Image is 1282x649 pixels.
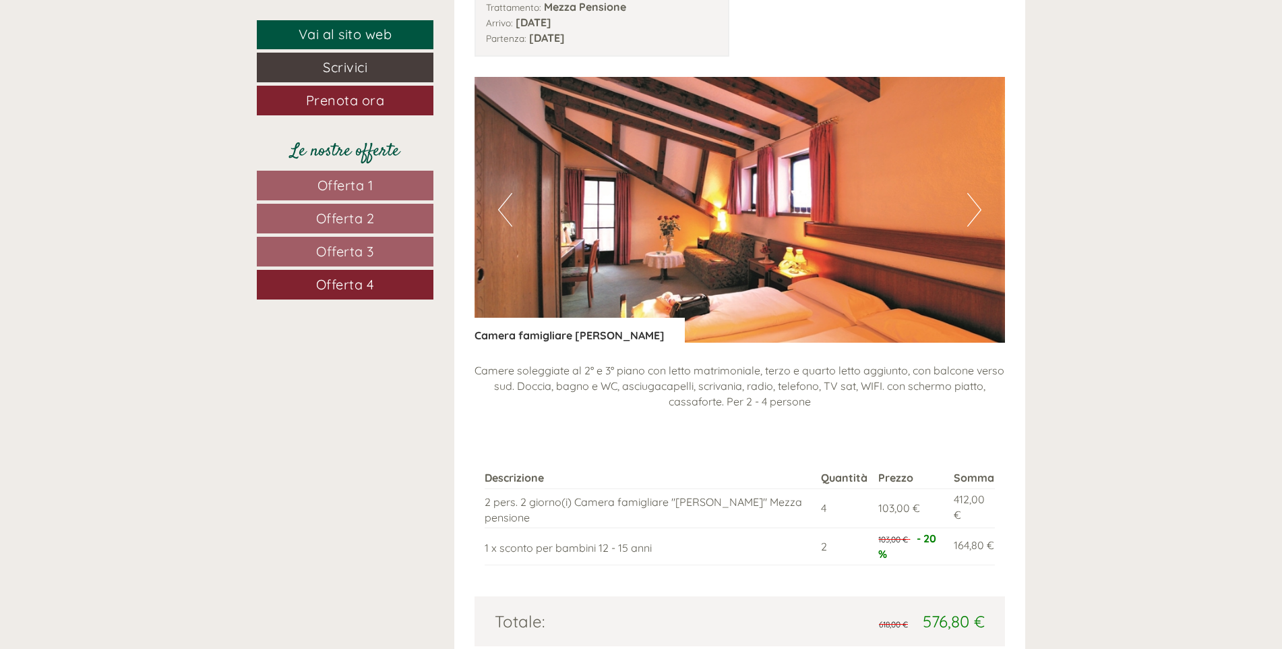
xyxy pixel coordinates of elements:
a: Scrivici [257,53,433,82]
div: Buon giorno, come possiamo aiutarla? [10,36,220,78]
td: 1 x sconto per bambini 12 - 15 anni [485,528,816,565]
span: Offerta 4 [316,276,375,293]
th: Somma [948,468,995,488]
span: 103,00 € [878,534,908,544]
img: image [475,77,1006,343]
div: [DATE] [240,10,291,33]
div: Camera famigliare [PERSON_NAME] [475,318,685,343]
th: Prezzo [873,468,948,488]
button: Previous [498,193,512,227]
th: Quantità [816,468,873,488]
a: Vai al sito web [257,20,433,49]
span: Offerta 3 [316,243,374,260]
span: Offerta 1 [317,177,373,194]
div: Hotel Weisses [PERSON_NAME] [20,39,213,50]
td: 4 [816,488,873,528]
span: Offerta 2 [316,210,375,227]
button: Next [967,193,981,227]
b: [DATE] [529,31,565,45]
small: Partenza: [486,32,526,44]
td: 412,00 € [948,488,995,528]
a: Prenota ora [257,86,433,115]
span: 576,80 € [923,611,985,631]
small: Trattamento: [486,1,541,13]
td: 2 pers. 2 giorno(i) Camera famigliare "[PERSON_NAME]" Mezza pensione [485,488,816,528]
td: 2 [816,528,873,565]
th: Descrizione [485,468,816,488]
small: Arrivo: [486,17,513,28]
b: [DATE] [516,16,551,29]
small: 10:30 [20,65,213,75]
span: 618,00 € [879,619,908,629]
td: 164,80 € [948,528,995,565]
span: 103,00 € [878,501,920,515]
button: Invia [458,349,532,379]
p: Camere soleggiate al 2° e 3° piano con letto matrimoniale, terzo e quarto letto aggiunto, con bal... [475,363,1006,410]
div: Le nostre offerte [257,139,433,164]
div: Totale: [485,610,740,633]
